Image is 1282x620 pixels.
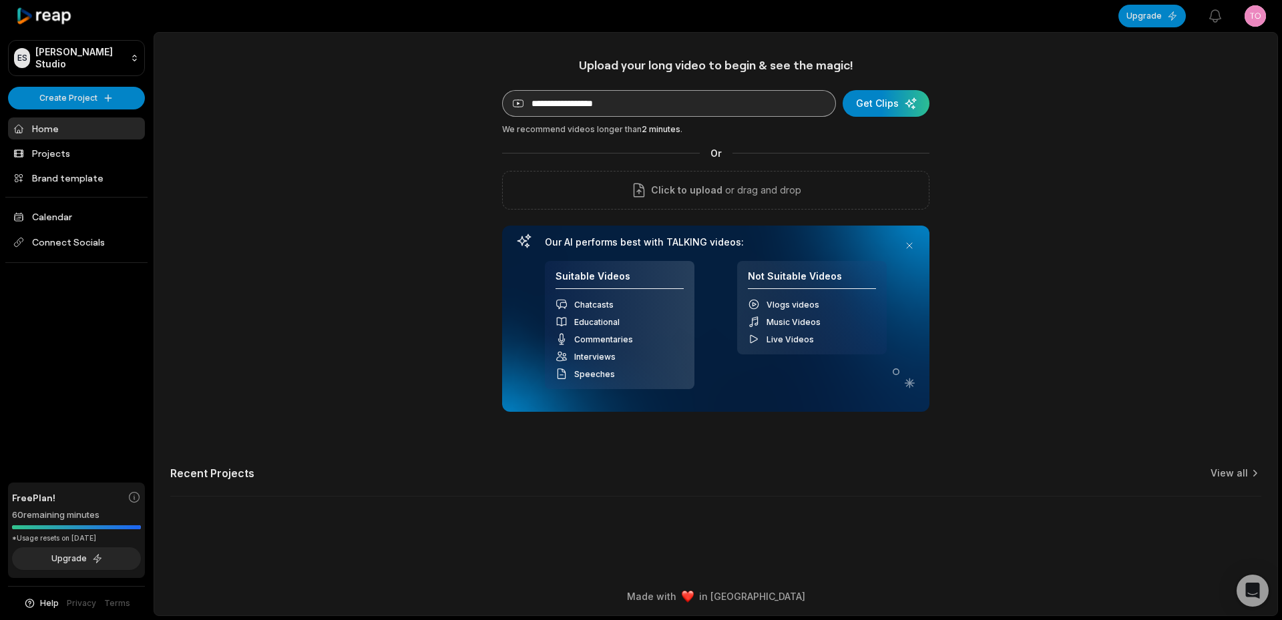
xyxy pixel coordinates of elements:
a: Terms [104,597,130,609]
h4: Suitable Videos [556,270,684,290]
h3: Our AI performs best with TALKING videos: [545,236,887,248]
a: View all [1211,467,1248,480]
span: Or [700,146,732,160]
h4: Not Suitable Videos [748,270,876,290]
a: Privacy [67,597,96,609]
a: Brand template [8,167,145,189]
h1: Upload your long video to begin & see the magic! [502,57,929,73]
img: heart emoji [682,591,694,603]
p: [PERSON_NAME] Studio [35,46,125,70]
span: Music Videos [767,317,821,327]
a: Home [8,117,145,139]
span: Interviews [574,352,616,362]
span: Vlogs videos [767,300,819,310]
button: Create Project [8,87,145,109]
span: Click to upload [651,182,722,198]
span: Chatcasts [574,300,614,310]
div: *Usage resets on [DATE] [12,533,141,543]
span: Help [40,597,59,609]
span: Live Videos [767,334,814,344]
span: Speeches [574,369,615,379]
span: Educational [574,317,620,327]
button: Get Clips [843,90,929,117]
span: Connect Socials [8,230,145,254]
button: Help [23,597,59,609]
div: We recommend videos longer than . [502,123,929,135]
button: Upgrade [12,547,141,570]
button: Upgrade [1118,5,1186,27]
span: Free Plan! [12,491,55,505]
p: or drag and drop [722,182,801,198]
span: 2 minutes [642,124,680,134]
div: 60 remaining minutes [12,509,141,522]
div: Open Intercom Messenger [1237,575,1269,607]
div: Made with in [GEOGRAPHIC_DATA] [166,589,1265,603]
div: ES [14,48,30,68]
a: Projects [8,142,145,164]
span: Commentaries [574,334,633,344]
h2: Recent Projects [170,467,254,480]
a: Calendar [8,206,145,228]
